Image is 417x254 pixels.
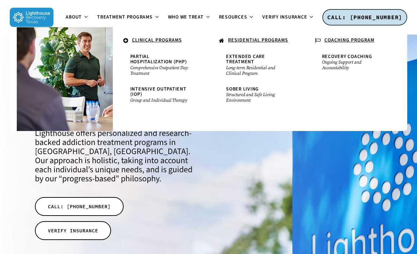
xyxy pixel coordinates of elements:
a: Resources [215,15,258,20]
span: VERIFY INSURANCE [48,227,98,234]
span: Treatment Programs [97,14,153,21]
a: About [61,15,93,20]
span: CALL: [PHONE_NUMBER] [48,203,111,210]
a: CALL: [PHONE_NUMBER] [322,9,407,26]
a: Who We Treat [164,15,215,20]
span: About [66,14,82,21]
u: CLINICAL PROGRAMS [132,37,182,44]
a: . [24,34,106,46]
span: Resources [219,14,247,21]
a: progress-based [62,173,116,185]
a: CLINICAL PROGRAMS [120,34,202,48]
a: CALL: [PHONE_NUMBER] [35,197,124,216]
span: Verify Insurance [262,14,307,21]
span: . [27,37,29,44]
a: Verify Insurance [258,15,318,20]
a: RESIDENTIAL PROGRAMS [215,34,298,48]
h4: Lighthouse offers personalized and research-backed addiction treatment programs in [GEOGRAPHIC_DA... [35,129,201,183]
a: VERIFY INSURANCE [35,221,111,240]
span: Who We Treat [168,14,204,21]
a: Treatment Programs [93,15,164,20]
a: COACHING PROGRAM [312,34,394,48]
span: CALL: [PHONE_NUMBER] [327,14,402,21]
u: RESIDENTIAL PROGRAMS [228,37,288,44]
u: COACHING PROGRAM [324,37,374,44]
a: Contact [318,15,355,20]
img: Lighthouse Recovery Texas [10,8,53,27]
